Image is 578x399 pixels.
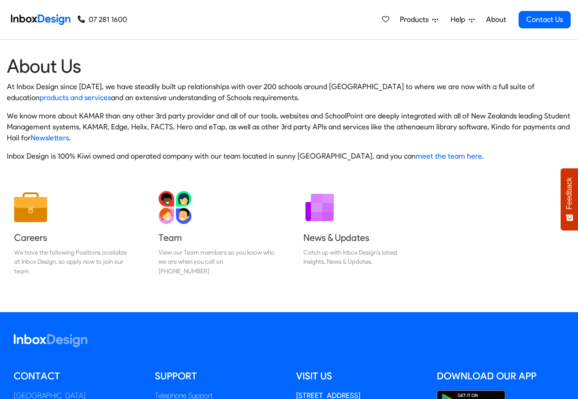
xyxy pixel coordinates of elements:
h5: Careers [14,231,130,244]
button: Feedback - Show survey [561,168,578,230]
heading: About Us [7,54,571,78]
img: 2022_01_13_icon_team.svg [159,191,191,224]
a: Contact Us [519,11,571,28]
a: Products [396,11,442,29]
a: Newsletters [31,133,69,142]
div: Catch up with Inbox Design's latest Insights, News & Updates. [303,248,419,266]
span: Feedback [565,177,573,209]
div: View our Team members so you know who we are when you call on [PHONE_NUMBER] [159,248,275,276]
img: 2022_01_12_icon_newsletter.svg [303,191,336,224]
p: At Inbox Design since [DATE], we have steadily built up relationships with over 200 schools aroun... [7,81,571,103]
div: We have the following Positions available at Inbox Design, so apply now to join our team [14,248,130,276]
h5: Download our App [437,369,564,383]
h5: Visit us [296,369,424,383]
a: News & Updates Catch up with Inbox Design's latest Insights, News & Updates. [296,184,427,283]
a: Careers We have the following Positions available at Inbox Design, so apply now to join our team [7,184,138,283]
a: products and services [40,93,111,102]
h5: Team [159,231,275,244]
img: logo_inboxdesign_white.svg [14,334,87,347]
a: Help [447,11,478,29]
a: meet the team here [416,152,482,160]
span: Products [400,14,432,25]
span: Help [451,14,469,25]
a: About [483,11,509,29]
h5: Support [155,369,282,383]
a: Team View our Team members so you know who we are when you call on [PHONE_NUMBER] [151,184,282,283]
p: Inbox Design is 100% Kiwi owned and operated company with our team located in sunny [GEOGRAPHIC_D... [7,151,571,162]
img: 2022_01_13_icon_job.svg [14,191,47,224]
h5: News & Updates [303,231,419,244]
p: We know more about KAMAR than any other 3rd party provider and all of our tools, websites and Sch... [7,111,571,144]
h5: Contact [14,369,141,383]
a: 07 281 1600 [78,14,127,25]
